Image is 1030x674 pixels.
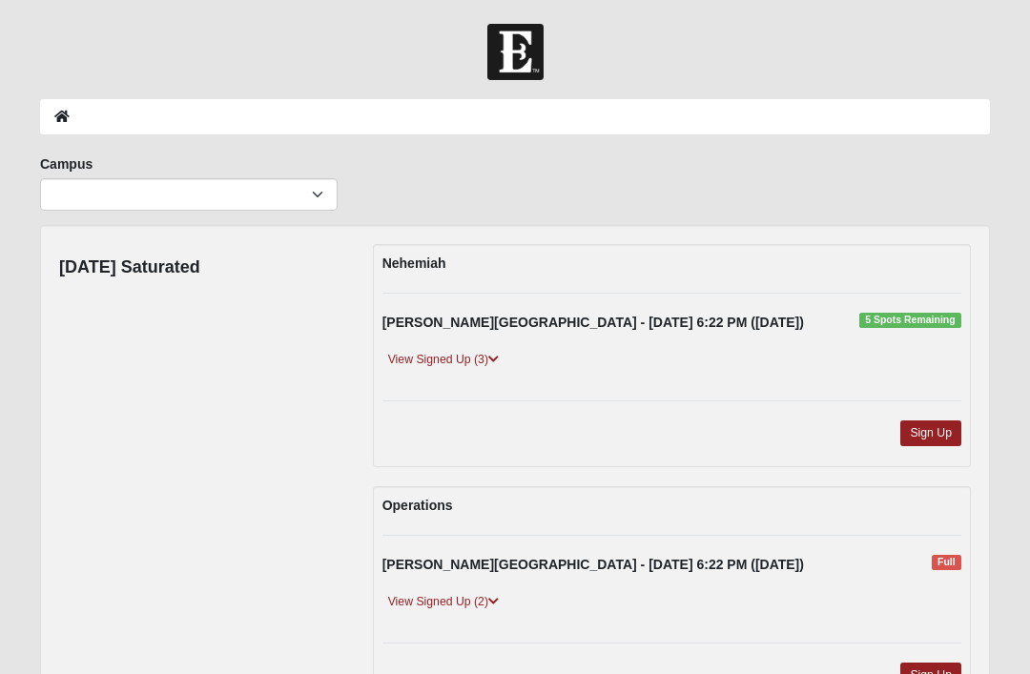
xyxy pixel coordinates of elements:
img: Church of Eleven22 Logo [487,24,544,80]
span: Full [932,555,961,570]
strong: Operations [382,498,453,513]
span: 5 Spots Remaining [859,313,961,328]
strong: [PERSON_NAME][GEOGRAPHIC_DATA] - [DATE] 6:22 PM ([DATE]) [382,315,804,330]
strong: [PERSON_NAME][GEOGRAPHIC_DATA] - [DATE] 6:22 PM ([DATE]) [382,557,804,572]
a: View Signed Up (3) [382,350,505,370]
a: View Signed Up (2) [382,592,505,612]
label: Campus [40,154,93,174]
strong: Nehemiah [382,255,446,271]
a: Sign Up [900,420,961,446]
h4: [DATE] Saturated [59,257,200,278]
